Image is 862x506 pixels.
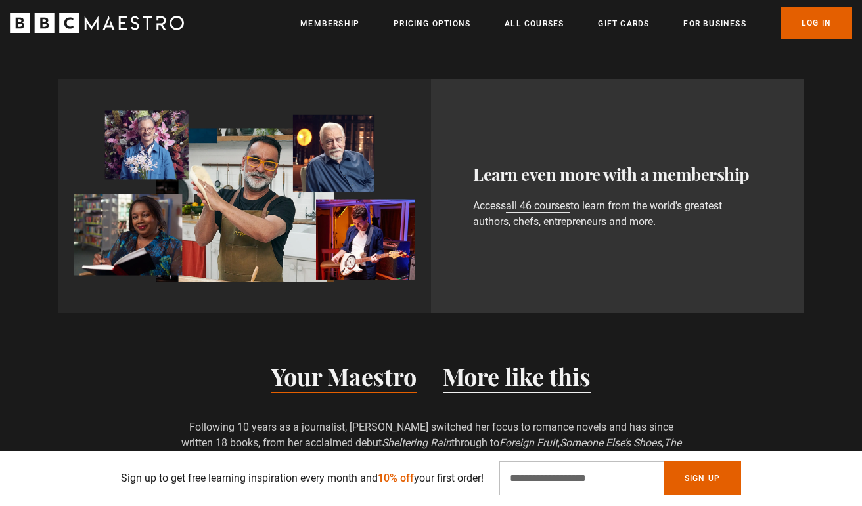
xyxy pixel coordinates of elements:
i: Foreign Fruit [499,436,558,449]
i: Sheltering Rain [382,436,451,449]
a: Log In [781,7,852,39]
a: all 46 courses [506,200,570,213]
p: Access to learn from the world's greatest authors, chefs, entrepreneurs and more. [473,198,762,230]
button: Your Maestro [271,366,417,393]
a: Pricing Options [394,17,470,30]
svg: BBC Maestro [10,13,184,33]
a: Gift Cards [598,17,649,30]
a: For business [683,17,746,30]
i: Someone Else’s Shoes [560,436,662,449]
button: Sign Up [664,461,741,495]
button: More like this [443,366,591,393]
span: 10% off [378,472,414,484]
p: Sign up to get free learning inspiration every month and your first order! [121,471,484,486]
i: The Last Letter from Your Lover [185,436,681,465]
h3: Learn even more with a membership [473,161,762,188]
a: Membership [300,17,359,30]
a: All Courses [505,17,564,30]
nav: Primary [300,7,852,39]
